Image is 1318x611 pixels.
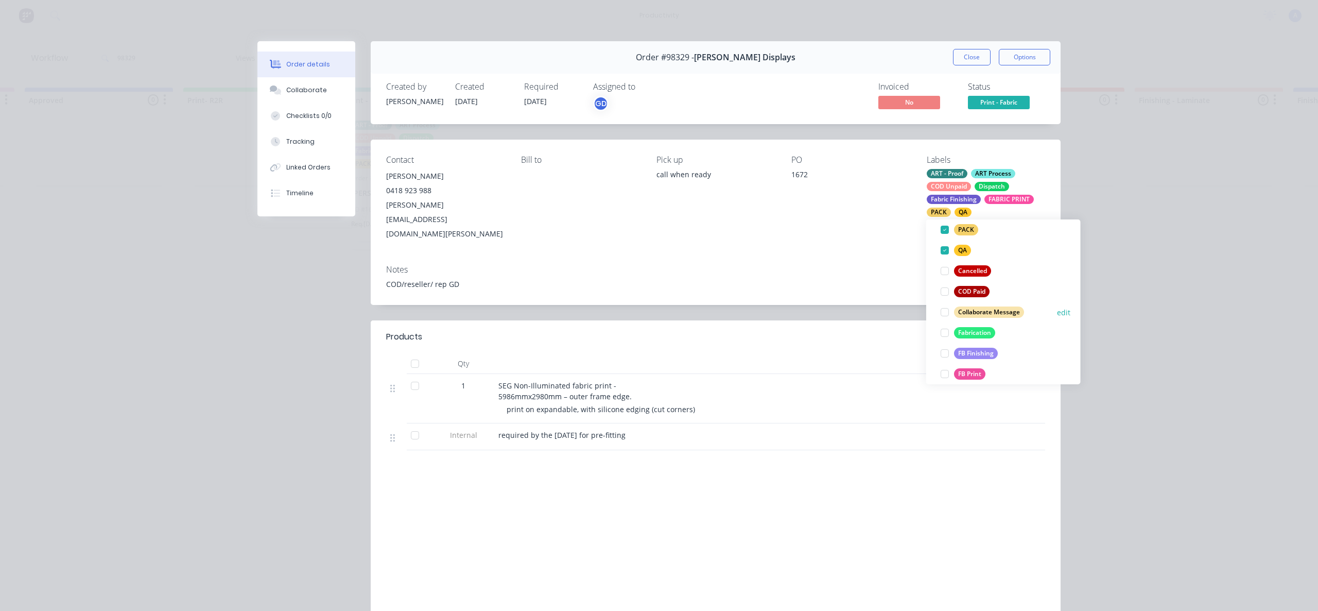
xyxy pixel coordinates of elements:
span: Print - Fabric [968,96,1030,109]
span: [PERSON_NAME] Displays [694,53,795,62]
span: SEG Non-Illuminated fabric print - 5986mmx2980mm – outer frame edge. [498,381,632,401]
div: COD/reseller/ rep GD [386,279,1045,290]
div: FB Finishing [954,348,998,359]
div: [PERSON_NAME] [386,169,505,183]
button: Fabrication [937,326,999,340]
div: Pick up [656,155,775,165]
div: FABRIC PRINT [984,195,1034,204]
span: [DATE] [524,96,547,106]
div: Required [524,82,581,92]
div: Collaborate Message [954,307,1024,318]
div: Fabrication [954,327,995,338]
div: Timeline [286,189,314,198]
div: [PERSON_NAME][EMAIL_ADDRESS][DOMAIN_NAME][PERSON_NAME] [386,198,505,241]
div: Created by [386,82,443,92]
div: Dispatch [975,182,1009,191]
div: Bill to [521,155,639,165]
div: Created [455,82,512,92]
div: Collaborate [286,86,327,95]
div: ART - Proof [927,169,967,178]
button: GD [593,96,609,111]
div: Labels [927,155,1045,165]
div: call when ready [656,169,775,180]
div: Linked Orders [286,163,331,172]
span: required by the [DATE] for pre-fitting [498,430,626,440]
button: Collaborate [257,77,355,103]
button: Options [999,49,1050,65]
button: Close [953,49,991,65]
div: Checklists 0/0 [286,111,332,121]
span: [DATE] [455,96,478,106]
div: Order details [286,60,330,69]
span: No [878,96,940,109]
span: print on expandable, with silicone edging (cut corners) [507,404,695,414]
div: COD Paid [954,286,990,297]
button: COD Paid [937,284,994,299]
div: Cancelled [954,265,991,277]
div: Notes [386,265,1045,275]
span: Order #98329 - [636,53,694,62]
button: Print - Fabric [968,96,1030,111]
button: FB Finishing [937,346,1002,361]
div: [PERSON_NAME]0418 923 988[PERSON_NAME][EMAIL_ADDRESS][DOMAIN_NAME][PERSON_NAME] [386,169,505,241]
button: Cancelled [937,264,995,278]
div: Qty [432,353,494,374]
button: PACK [937,223,982,237]
span: 1 [461,380,465,391]
div: Tracking [286,137,315,146]
button: Order details [257,52,355,77]
div: COD Unpaid [927,182,971,191]
div: Contact [386,155,505,165]
div: QA [955,208,972,217]
div: Assigned to [593,82,696,92]
div: PACK [927,208,951,217]
button: QA [937,243,975,258]
button: edit [1057,307,1070,318]
div: ART Process [971,169,1015,178]
div: Fabric Finishing [927,195,981,204]
div: Status [968,82,1045,92]
button: Tracking [257,129,355,155]
div: Invoiced [878,82,956,92]
div: 1672 [791,169,910,183]
div: 0418 923 988 [386,183,505,198]
div: PO [791,155,910,165]
button: Timeline [257,180,355,206]
button: FB Print [937,367,990,381]
button: Collaborate Message [937,305,1028,319]
button: Linked Orders [257,155,355,180]
div: QA [954,245,971,256]
button: Checklists 0/0 [257,103,355,129]
div: FB Print [954,368,985,380]
span: Internal [437,430,490,440]
div: PACK [954,224,978,235]
div: [PERSON_NAME] [386,96,443,107]
div: Products [386,331,422,343]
